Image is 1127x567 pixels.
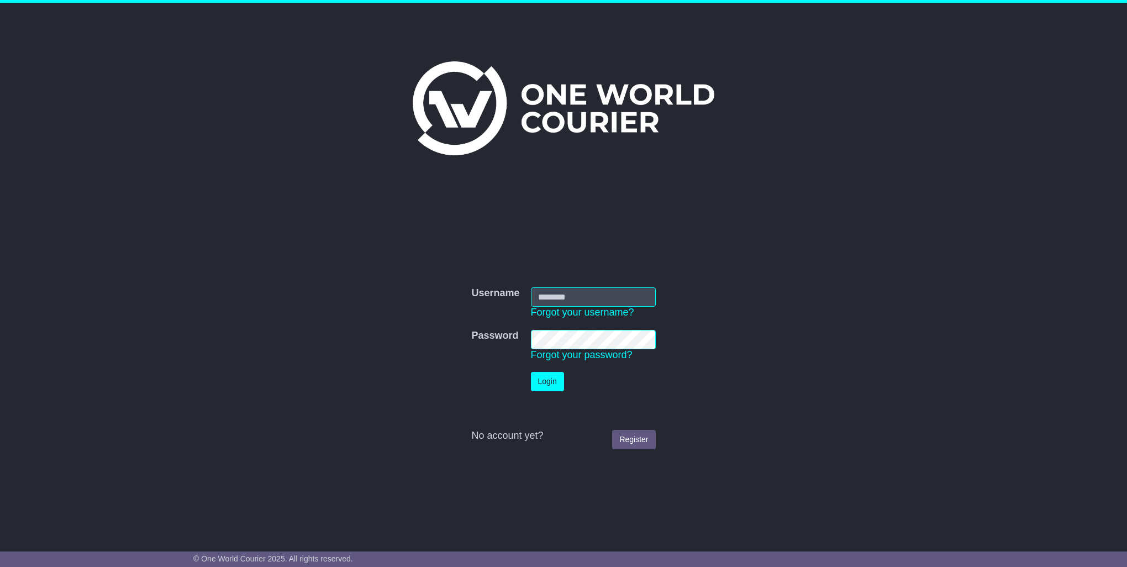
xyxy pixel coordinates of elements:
[413,61,714,155] img: One World
[471,330,518,342] label: Password
[531,307,634,318] a: Forgot your username?
[471,287,519,300] label: Username
[612,430,655,449] a: Register
[471,430,655,442] div: No account yet?
[531,349,633,360] a: Forgot your password?
[193,554,353,563] span: © One World Courier 2025. All rights reserved.
[531,372,564,391] button: Login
